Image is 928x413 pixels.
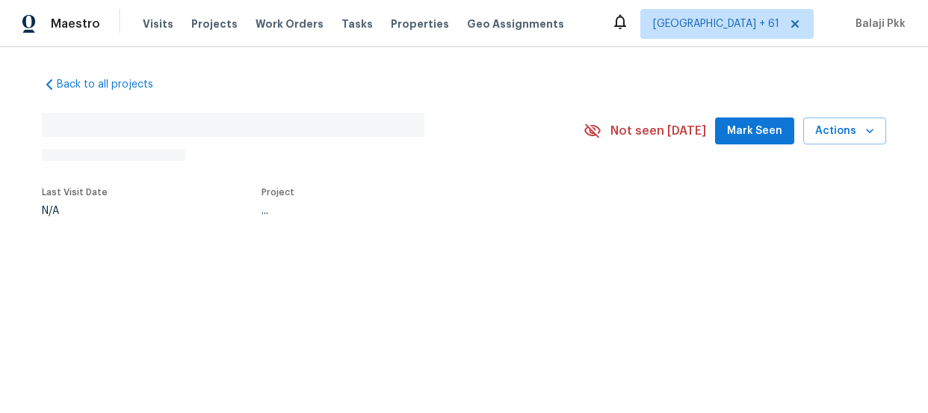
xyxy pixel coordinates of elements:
[42,77,185,92] a: Back to all projects
[262,188,294,197] span: Project
[42,206,108,216] div: N/A
[653,16,779,31] span: [GEOGRAPHIC_DATA] + 61
[815,122,874,141] span: Actions
[42,188,108,197] span: Last Visit Date
[727,122,782,141] span: Mark Seen
[262,206,548,216] div: ...
[467,16,564,31] span: Geo Assignments
[803,117,886,145] button: Actions
[191,16,238,31] span: Projects
[341,19,373,29] span: Tasks
[143,16,173,31] span: Visits
[256,16,324,31] span: Work Orders
[610,123,706,138] span: Not seen [DATE]
[51,16,100,31] span: Maestro
[391,16,449,31] span: Properties
[850,16,906,31] span: Balaji Pkk
[715,117,794,145] button: Mark Seen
